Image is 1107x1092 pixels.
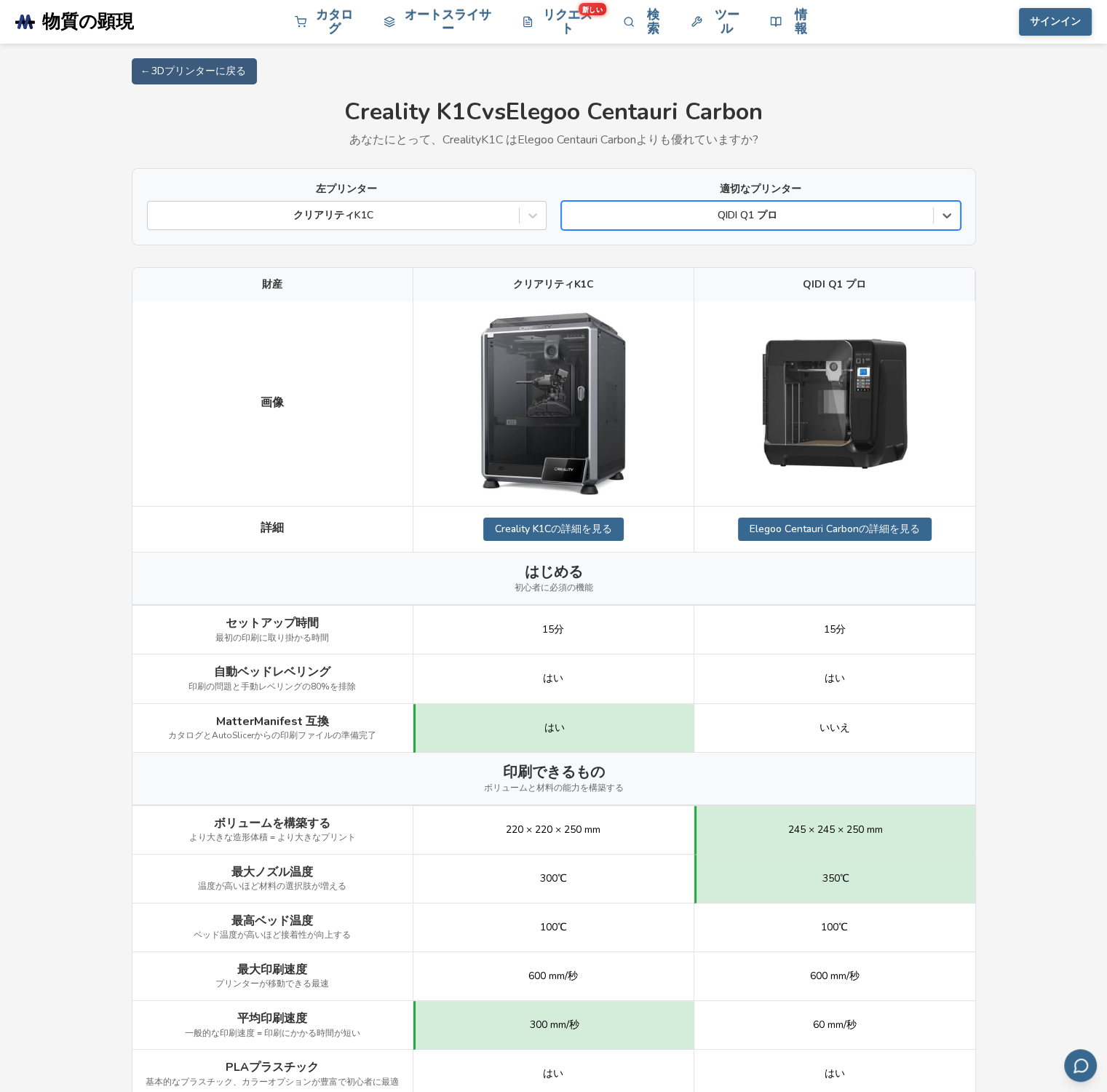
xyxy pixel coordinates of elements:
font: クリアリティK1C [513,277,594,291]
font: 初心者に必須の機能 [515,582,593,593]
font: 左プリンター [316,182,377,196]
font: あなたにとって、 [349,132,443,148]
font: セットアップ時間 [226,615,319,631]
a: Creality K1Cの詳細を見る [483,518,624,541]
font: 15分 [824,622,846,636]
font: より大きな造形体積 = より大きなプリント [189,831,356,843]
font: ← 3Dプリンターに戻る [143,64,246,78]
font: 100℃ [540,920,567,934]
font: カタログ [316,7,353,37]
font: サインイン [1030,15,1081,28]
font: 600 mm/秒 [528,969,578,983]
font: PLAプラスチック [226,1059,319,1075]
font: 詳細を [561,522,592,536]
font: 適切なプリンター [720,182,801,196]
font: 印刷できるもの [503,762,605,782]
font: 最大ノズル温度 [231,864,313,880]
img: QIDI Q1 Pro [762,339,908,469]
font: 350℃ [822,871,849,885]
font: はい [825,671,845,685]
font: Elegoo Centauri Carbon [506,96,763,127]
a: ← 3Dプリンターに戻る [132,58,257,84]
font: K1C は [481,132,517,148]
font: 一般的な印刷速度 = 印刷にかかる時間が短い [185,1027,360,1039]
font: ボリュームを構築する [214,815,330,831]
font: Elegoo Centauri Carbonの [750,522,869,536]
font: 温度が高いほど材料の選択肢が増える [198,880,346,892]
font: Creality K1C [344,96,482,127]
font: はい [825,1067,845,1080]
font: よりも優れていますか? [636,132,758,148]
font: 最高ベッド温度 [231,913,313,929]
font: 情報 [794,7,806,37]
font: 基本的なプラスチック、カラーオプションが豊富で初心者に最適 [146,1076,399,1088]
font: 印刷の問題と手動レベリングの80%を排除 [189,681,356,692]
font: 300 mm/秒 [530,1018,579,1032]
a: Elegoo Centauri Carbonの詳細を見る [738,518,932,541]
img: クリアリティK1C [480,312,626,495]
font: 新しい [582,4,603,13]
font: 最大印刷速度 [237,962,307,978]
font: ツール [715,7,739,37]
font: 物質の顕現 [42,9,134,34]
font: いいえ [820,721,850,735]
font: 財産 [262,277,282,291]
font: QIDI Q1 プロ [803,277,866,291]
font: 検索 [647,7,659,37]
font: 600 mm/秒 [810,969,860,983]
font: 60 mm/秒 [813,1018,857,1032]
font: ベッド温度が高いほど接着性が向上する [194,929,351,941]
button: サインイン [1019,8,1092,36]
font: 300℃ [540,871,567,885]
font: リクエスト [543,7,592,37]
font: 詳細を [869,522,900,536]
font: ボリュームと材料の能力を構築する [484,782,624,794]
font: カタログとAutoSlicerからの印刷ファイルの準備完了 [168,729,376,741]
input: クリアリティK1C [155,210,158,221]
font: プリンターが移動できる最速 [215,978,329,989]
font: 詳細 [261,520,284,536]
font: 最初の印刷に取り掛かる時間 [215,632,329,644]
font: Creality [443,132,481,148]
font: はじめる [525,562,583,582]
font: 15分 [542,622,564,636]
font: はい [543,1067,563,1080]
font: 見る [592,522,612,536]
font: はい [544,721,565,735]
font: オートスライサー [405,7,491,37]
font: Creality K1Cの [495,522,561,536]
font: 自動ベッドレベリング [214,664,330,680]
font: 245 × 245 × 250 mm [788,823,883,836]
font: 220 × 220 × 250 mm [506,823,600,836]
font: MatterManifest 互換 [216,713,329,729]
font: 100℃ [821,920,848,934]
button: メールでフィードバックを送信 [1064,1049,1097,1082]
font: vs [482,96,506,127]
font: 見る [900,522,920,536]
font: Elegoo Centauri Carbon [517,132,636,148]
font: 平均印刷速度 [237,1010,307,1026]
font: 画像 [261,395,284,411]
font: はい [543,671,563,685]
